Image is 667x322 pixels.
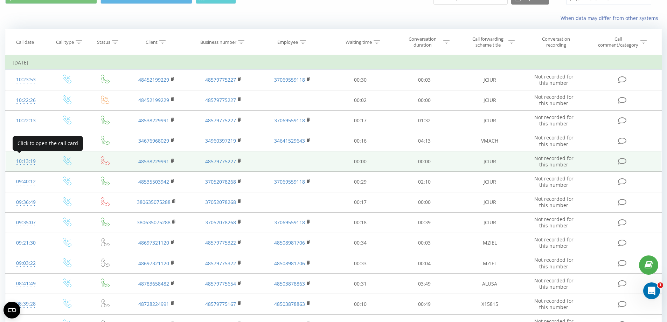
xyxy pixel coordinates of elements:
div: 10:13:19 [13,155,40,168]
a: 37052078268 [205,199,236,205]
div: Status [97,39,110,45]
td: 01:32 [392,110,457,131]
div: 09:36:49 [13,196,40,209]
td: 02:10 [392,172,457,192]
a: 48579775654 [205,280,236,287]
a: 37052078268 [205,178,236,185]
a: 48579775322 [205,260,236,267]
div: Call type [56,39,74,45]
a: 48697321120 [138,260,169,267]
td: [DATE] [6,56,662,70]
span: Not recorded for this number [534,297,574,310]
td: 00:00 [392,192,457,212]
a: 37069559118 [274,76,305,83]
button: Open CMP widget [4,302,20,318]
div: Call forwarding scheme title [469,36,507,48]
td: 00:00 [328,151,392,172]
div: 10:22:26 [13,94,40,107]
a: 48452199229 [138,76,169,83]
a: 48508981706 [274,239,305,246]
a: 48503878863 [274,301,305,307]
iframe: Intercom live chat [643,282,660,299]
div: Conversation recording [533,36,579,48]
a: 380635075288 [137,219,171,226]
td: 03:49 [392,274,457,294]
a: 37052078268 [205,219,236,226]
div: 09:40:12 [13,175,40,189]
a: 48579775227 [205,117,236,124]
a: 48538229991 [138,158,169,165]
div: 08:41:49 [13,277,40,290]
td: JCIUR [456,172,523,192]
a: 34676968029 [138,137,169,144]
td: JCIUR [456,110,523,131]
a: 34641529643 [274,137,305,144]
span: Not recorded for this number [534,216,574,229]
a: 380635075288 [137,199,171,205]
td: JCIUR [456,212,523,233]
a: 37069559118 [274,178,305,185]
div: Client [146,39,158,45]
span: Not recorded for this number [534,134,574,147]
a: 48503878863 [274,280,305,287]
td: 00:10 [328,294,392,314]
span: Not recorded for this number [534,175,574,188]
a: 37069559118 [274,219,305,226]
div: Waiting time [346,39,372,45]
a: 48579775227 [205,97,236,103]
div: Business number [200,39,236,45]
span: Not recorded for this number [534,114,574,127]
a: 48783658482 [138,280,169,287]
a: 48579775227 [205,76,236,83]
a: 34960397219 [205,137,236,144]
div: 10:22:13 [13,114,40,128]
span: Not recorded for this number [534,236,574,249]
div: Conversation duration [404,36,442,48]
a: 48579775167 [205,301,236,307]
td: MZIEL [456,233,523,253]
td: 00:39 [392,212,457,233]
td: 00:17 [328,110,392,131]
span: Not recorded for this number [534,94,574,107]
td: JCIUR [456,70,523,90]
span: Not recorded for this number [534,196,574,208]
td: 00:02 [328,90,392,110]
td: MZIEL [456,253,523,274]
div: Call date [16,39,34,45]
td: 00:00 [392,151,457,172]
div: Click to open the call card [13,136,83,151]
span: Not recorded for this number [534,256,574,269]
td: X15815 [456,294,523,314]
div: 09:35:07 [13,216,40,229]
a: 48452199229 [138,97,169,103]
td: 00:33 [328,253,392,274]
td: 00:00 [392,90,457,110]
td: 00:03 [392,70,457,90]
a: 48535503942 [138,178,169,185]
a: 48538229991 [138,117,169,124]
td: 00:49 [392,294,457,314]
a: When data may differ from other systems [561,15,662,21]
div: Call comment/category [598,36,639,48]
div: Employee [277,39,298,45]
td: 00:30 [328,70,392,90]
td: 04:13 [392,131,457,151]
td: 00:34 [328,233,392,253]
a: 48728224991 [138,301,169,307]
a: 48579775322 [205,239,236,246]
a: 37069559118 [274,117,305,124]
a: 48579775227 [205,158,236,165]
td: 00:04 [392,253,457,274]
td: VMACH [456,131,523,151]
td: ALUSA [456,274,523,294]
a: 48697321120 [138,239,169,246]
div: 09:03:22 [13,256,40,270]
span: Not recorded for this number [534,277,574,290]
div: 09:21:30 [13,236,40,250]
td: JCIUR [456,151,523,172]
div: 10:23:53 [13,73,40,87]
span: Not recorded for this number [534,73,574,86]
span: Not recorded for this number [534,155,574,168]
td: 00:16 [328,131,392,151]
td: 00:18 [328,212,392,233]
